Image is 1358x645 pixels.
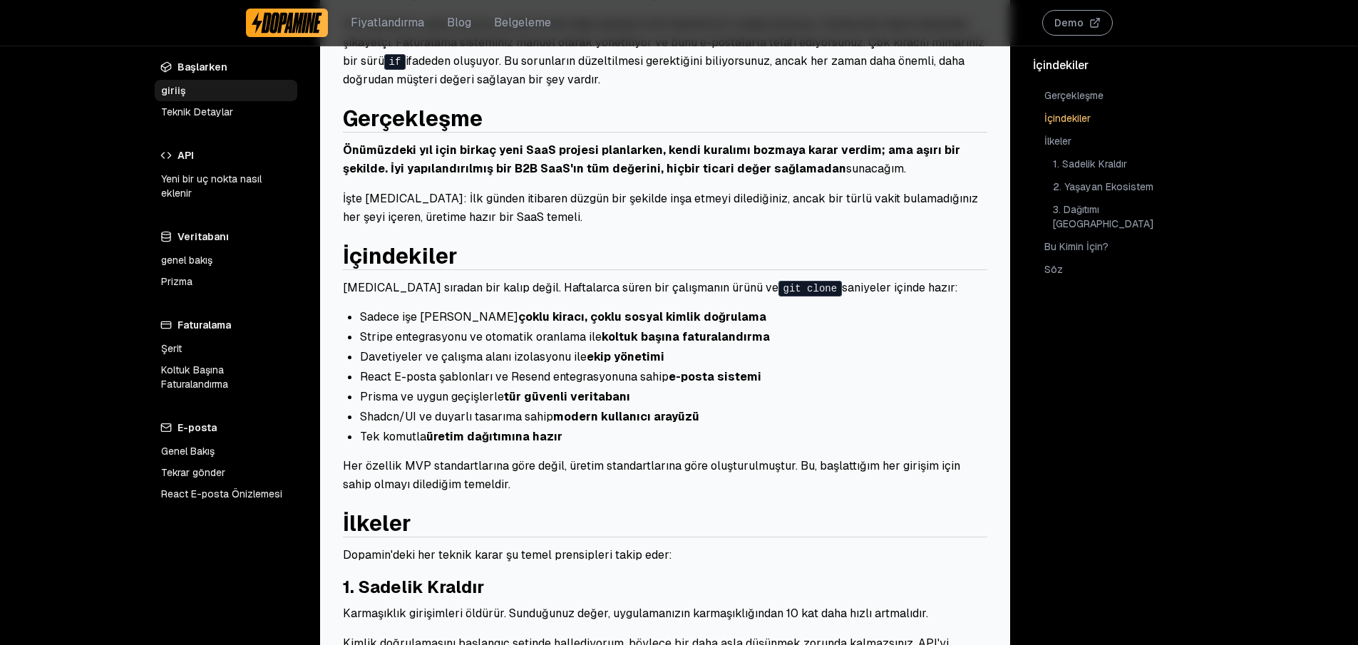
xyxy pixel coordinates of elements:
font: İçindekiler [1044,112,1091,125]
font: Tekrar gönder [161,466,225,479]
a: Söz [1041,259,1204,279]
a: İlkeler [1041,131,1204,151]
font: Karmaşıklık girişimleri öldürür. Sunduğunuz değer, uygulamanızın karmaşıklığından 10 kat daha hız... [343,606,928,621]
a: giriiş [155,80,297,101]
font: Genel Bakış [161,445,215,458]
a: İçindekiler [1041,108,1204,128]
a: React E-posta Önizlemesi [155,483,297,505]
a: Tekrar gönder [155,462,297,483]
code: if [384,54,406,70]
font: Shadcn/UI ve duyarlı tasarıma sahip [360,409,553,424]
a: Belgeleme [494,14,551,31]
font: Demo [1054,16,1084,29]
button: Demo [1042,10,1113,36]
font: 3. Dağıtımı [GEOGRAPHIC_DATA] [1053,203,1153,230]
a: genel bakış [155,249,297,271]
a: 2. Yaşayan Ekosistem [1050,177,1204,197]
font: Söz [1044,263,1063,276]
font: Gerçekleşme [1044,89,1104,102]
a: Fiyatlandırma [351,14,424,31]
a: Koltuk Başına Faturalandırma [155,359,297,395]
font: 1. Sadelik Kraldır [1053,158,1127,170]
font: giriiş [161,84,186,97]
font: üretim dağıtımına hazır [426,429,562,444]
font: Belgeleme [494,15,551,30]
font: tür güvenli veritabanı [504,389,630,404]
font: Veritabanı [178,230,229,243]
font: ekip yönetimi [587,349,664,364]
font: Fiyatlandırma [351,15,424,30]
a: İlkeler [343,510,411,537]
font: Koltuk Başına Faturalandırma [161,363,228,391]
font: ifadeden oluşuyor. Bu sorunların düzeltilmesi gerektiğini biliyorsunuz, ancak her zaman daha önem... [343,53,965,87]
font: koltuk başına faturalandırma [602,329,770,344]
font: Sadece işe [PERSON_NAME] [360,309,518,324]
font: Tek komutla [360,429,426,444]
font: React E-posta şablonları ve Resend entegrasyonuna sahip [360,369,669,384]
a: Genel Bakış [155,440,297,462]
font: Davetiyeler ve çalışma alanı izolasyonu ile [360,349,587,364]
font: Blog [447,15,471,30]
font: Stripe entegrasyonu ve otomatik oranlama ile [360,329,602,344]
a: Teknik Detaylar [155,101,297,123]
font: E-posta [178,421,217,434]
font: Başlarken [178,61,227,73]
a: 1. Sadelik Kraldır [343,576,484,598]
font: saniyeler içinde hazır: [842,280,958,295]
font: Şerit [161,342,182,355]
font: Teknik Detaylar [161,105,233,118]
a: Yeni bir uç nokta nasıl eklenir [155,168,297,204]
font: e-posta sistemi [669,369,761,384]
a: Gerçekleşme [1041,86,1204,105]
font: [MEDICAL_DATA] sıradan bir kalıp değil. Haftalarca süren bir çalışmanın ürünü ve [343,280,778,295]
font: Faturalama [178,319,231,331]
a: 1. Sadelik Kraldır [1050,154,1204,174]
font: Dopamin'deki her teknik karar şu temel prensipleri takip eder: [343,547,672,562]
font: Önümüzdeki yıl için birkaç yeni SaaS projesi planlarken, kendi kuralımı bozmaya karar verdim; ama... [343,143,960,176]
font: İşte [MEDICAL_DATA]: İlk günden itibaren düzgün bir şekilde inşa etmeyi dilediğiniz, ancak bir tü... [343,191,978,225]
font: İlkeler [1044,135,1071,148]
font: Prisma ve uygun geçişlerle [360,389,504,404]
font: İçindekiler [1033,58,1089,73]
a: Şerit [155,338,297,359]
font: çoklu kiracı, çoklu sosyal kimlik doğrulama [518,309,766,324]
font: API [178,149,194,162]
a: İçindekiler [343,242,458,270]
font: . [904,161,906,176]
font: Prizma [161,275,192,288]
a: Blog [447,14,471,31]
a: Bu Kimin İçin? [1041,237,1204,257]
img: Dopamin [252,11,323,34]
a: Prizma [155,271,297,292]
a: Dopamin [246,9,329,37]
a: 3. Dağıtımı [GEOGRAPHIC_DATA] [1050,200,1204,234]
font: React E-posta Önizlemesi [161,487,282,500]
font: Bu Kimin İçin? [1044,240,1108,253]
code: git clone [778,281,843,296]
font: Her özellik MVP standartlarına göre değil, üretim standartlarına göre oluşturulmuştur. Bu, başlat... [343,458,960,492]
font: Yeni bir uç nokta nasıl eklenir [161,172,262,200]
a: Gerçekleşme [343,105,483,133]
font: genel bakış [161,254,212,267]
font: 2. Yaşayan Ekosistem [1053,180,1153,193]
font: sunacağım [846,161,904,176]
font: modern kullanıcı arayüzü [553,409,699,424]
